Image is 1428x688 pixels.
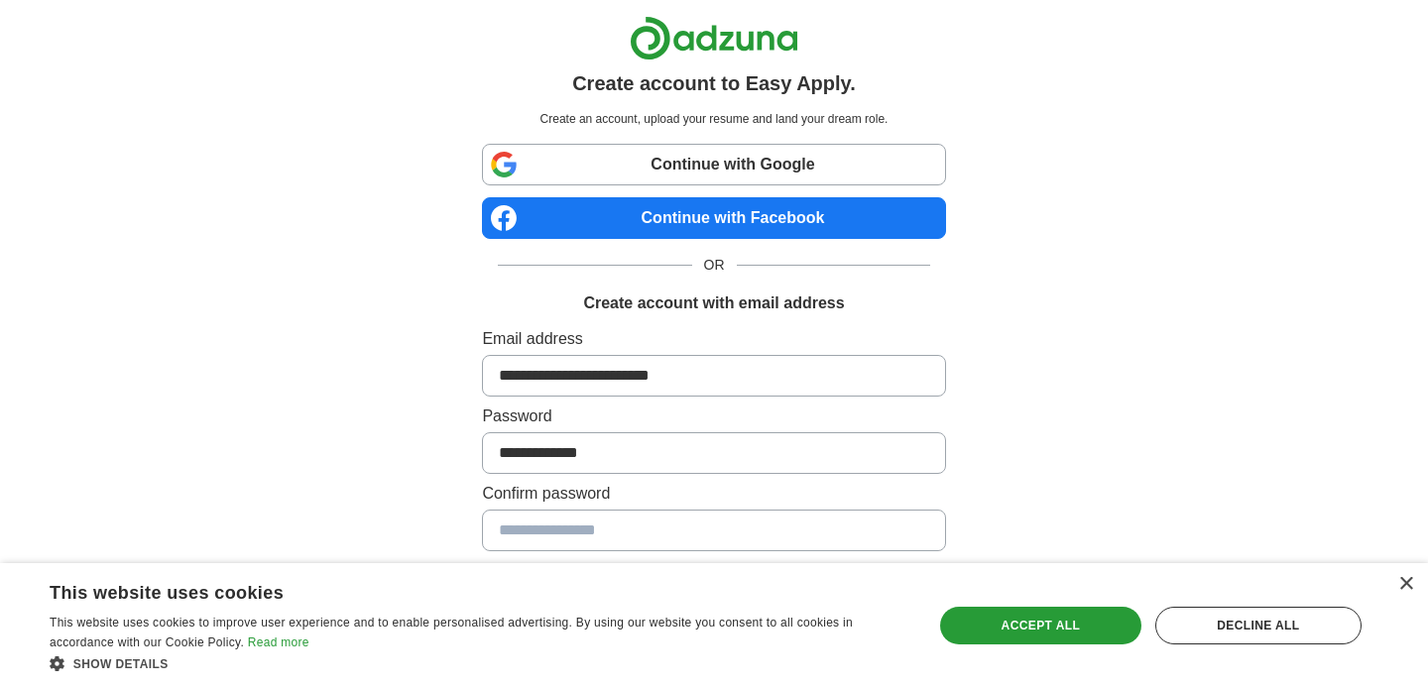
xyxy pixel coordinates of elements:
[583,291,844,315] h1: Create account with email address
[1155,607,1362,644] div: Decline all
[50,653,907,673] div: Show details
[482,197,945,239] a: Continue with Facebook
[630,16,798,60] img: Adzuna logo
[248,635,309,649] a: Read more, opens a new window
[482,327,945,351] label: Email address
[692,255,737,276] span: OR
[940,607,1141,644] div: Accept all
[486,110,941,128] p: Create an account, upload your resume and land your dream role.
[50,575,858,605] div: This website uses cookies
[482,144,945,185] a: Continue with Google
[482,404,945,428] label: Password
[50,616,853,649] span: This website uses cookies to improve user experience and to enable personalised advertising. By u...
[73,657,169,671] span: Show details
[482,482,945,506] label: Confirm password
[1398,577,1413,592] div: Close
[572,68,856,98] h1: Create account to Easy Apply.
